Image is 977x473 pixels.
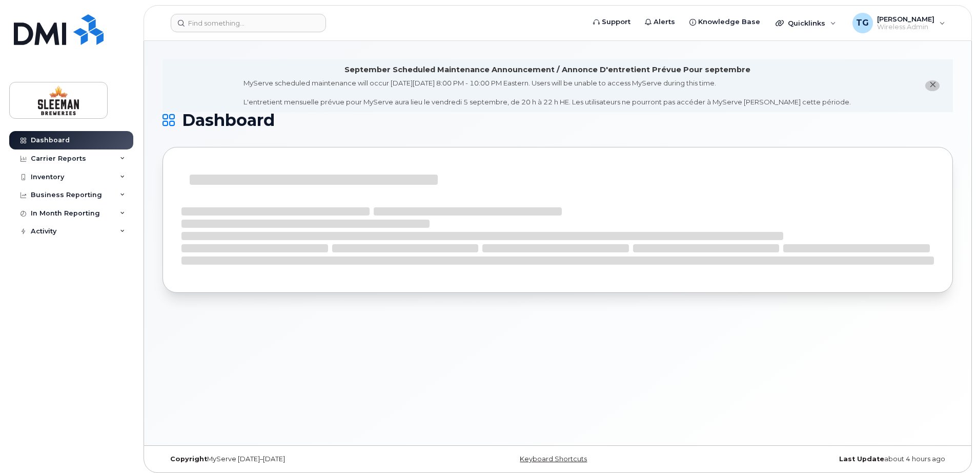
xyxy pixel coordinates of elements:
[170,455,207,463] strong: Copyright
[182,113,275,128] span: Dashboard
[162,455,426,463] div: MyServe [DATE]–[DATE]
[925,80,940,91] button: close notification
[243,78,851,107] div: MyServe scheduled maintenance will occur [DATE][DATE] 8:00 PM - 10:00 PM Eastern. Users will be u...
[520,455,587,463] a: Keyboard Shortcuts
[839,455,884,463] strong: Last Update
[689,455,953,463] div: about 4 hours ago
[344,64,750,75] div: September Scheduled Maintenance Announcement / Annonce D'entretient Prévue Pour septembre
